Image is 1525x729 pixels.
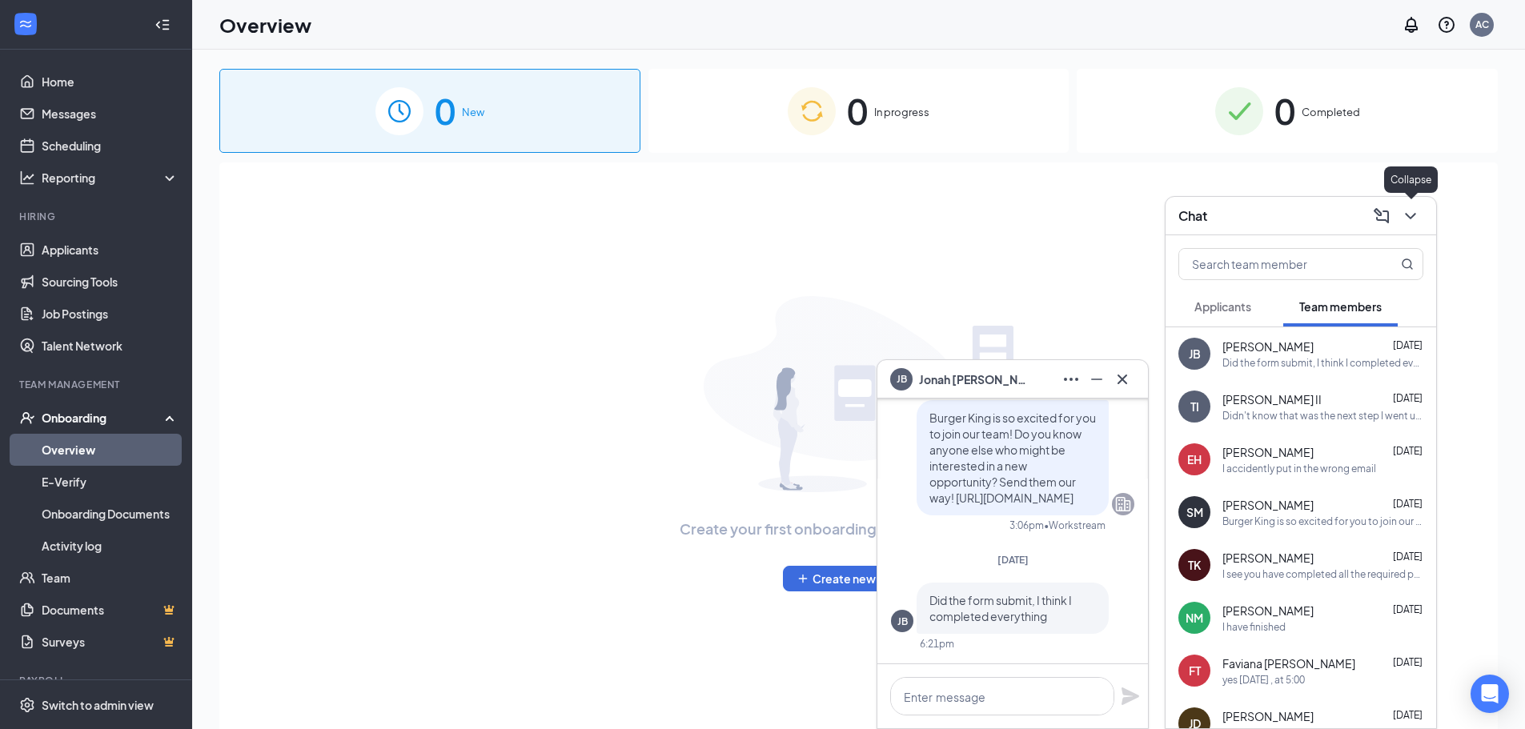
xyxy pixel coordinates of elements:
[42,697,154,713] div: Switch to admin view
[929,593,1072,623] span: Did the form submit, I think I completed everything
[42,130,179,162] a: Scheduling
[42,330,179,362] a: Talent Network
[1222,497,1314,513] span: [PERSON_NAME]
[1222,391,1322,407] span: [PERSON_NAME] II
[19,210,175,223] div: Hiring
[1393,709,1423,721] span: [DATE]
[1393,392,1423,404] span: [DATE]
[929,411,1096,505] span: Burger King is so excited for you to join our team! Do you know anyone else who might be interest...
[219,11,311,38] h1: Overview
[1393,603,1423,615] span: [DATE]
[1393,551,1423,563] span: [DATE]
[1222,550,1314,566] span: [PERSON_NAME]
[1121,687,1140,706] svg: Plane
[42,234,179,266] a: Applicants
[797,572,809,585] svg: Plus
[42,298,179,330] a: Job Postings
[1110,367,1135,392] button: Cross
[435,83,455,138] span: 0
[1084,367,1110,392] button: Minimize
[1372,206,1391,226] svg: ComposeMessage
[1437,15,1456,34] svg: QuestionInfo
[847,83,868,138] span: 0
[1087,370,1106,389] svg: Minimize
[19,674,175,687] div: Payroll
[1274,83,1295,138] span: 0
[1179,249,1369,279] input: Search team member
[155,17,171,33] svg: Collapse
[1222,655,1355,671] span: Faviana [PERSON_NAME]
[42,434,179,466] a: Overview
[1393,339,1423,351] span: [DATE]
[1393,445,1423,457] span: [DATE]
[1222,515,1423,528] div: Burger King is so excited for you to join our team! Do you know anyone else who might be interest...
[19,170,35,186] svg: Analysis
[897,615,908,628] div: JB
[1222,444,1314,460] span: [PERSON_NAME]
[1398,203,1423,229] button: ChevronDown
[1189,663,1201,679] div: FT
[18,16,34,32] svg: WorkstreamLogo
[1194,299,1251,314] span: Applicants
[19,697,35,713] svg: Settings
[1188,557,1201,573] div: TK
[462,104,484,120] span: New
[1186,504,1203,520] div: SM
[1044,519,1106,532] span: • Workstream
[919,371,1031,388] span: Jonah [PERSON_NAME]
[42,170,179,186] div: Reporting
[42,98,179,130] a: Messages
[42,626,179,658] a: SurveysCrown
[1471,675,1509,713] div: Open Intercom Messenger
[42,562,179,594] a: Team
[1401,258,1414,270] svg: MagnifyingGlass
[920,637,954,651] div: 6:21pm
[1113,370,1132,389] svg: Cross
[1222,409,1423,423] div: Didn't know that was the next step I went up there two days in a row and was told to wait for a p...
[1222,620,1286,634] div: I have finished
[874,104,929,120] span: In progress
[1058,367,1084,392] button: Ellipses
[1401,206,1420,226] svg: ChevronDown
[1402,15,1421,34] svg: Notifications
[19,410,35,426] svg: UserCheck
[1009,519,1044,532] div: 3:06pm
[1187,451,1202,467] div: EH
[1186,610,1203,626] div: NM
[42,466,179,498] a: E-Verify
[42,594,179,626] a: DocumentsCrown
[1222,708,1314,724] span: [PERSON_NAME]
[1222,673,1305,687] div: yes [DATE] , at 5:00
[1178,207,1207,225] h3: Chat
[1222,462,1376,475] div: I accidently put in the wrong email
[42,66,179,98] a: Home
[1190,399,1199,415] div: TI
[680,518,1037,540] span: Create your first onboarding process to get started!
[1302,104,1360,120] span: Completed
[1393,498,1423,510] span: [DATE]
[1222,567,1423,581] div: I see you have completed all the required paperwork. Awesome! I will just need you to bring in yo...
[1114,495,1133,514] svg: Company
[19,378,175,391] div: Team Management
[1061,370,1081,389] svg: Ellipses
[1222,338,1314,354] span: [PERSON_NAME]
[1222,603,1314,619] span: [PERSON_NAME]
[42,498,179,530] a: Onboarding Documents
[1189,346,1201,362] div: JB
[42,266,179,298] a: Sourcing Tools
[1384,166,1438,193] div: Collapse
[1299,299,1382,314] span: Team members
[1369,203,1395,229] button: ComposeMessage
[1393,656,1423,668] span: [DATE]
[1475,18,1489,31] div: AC
[42,530,179,562] a: Activity log
[783,566,934,591] button: PlusCreate new process
[42,410,165,426] div: Onboarding
[1222,356,1423,370] div: Did the form submit, I think I completed everything
[997,554,1029,566] span: [DATE]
